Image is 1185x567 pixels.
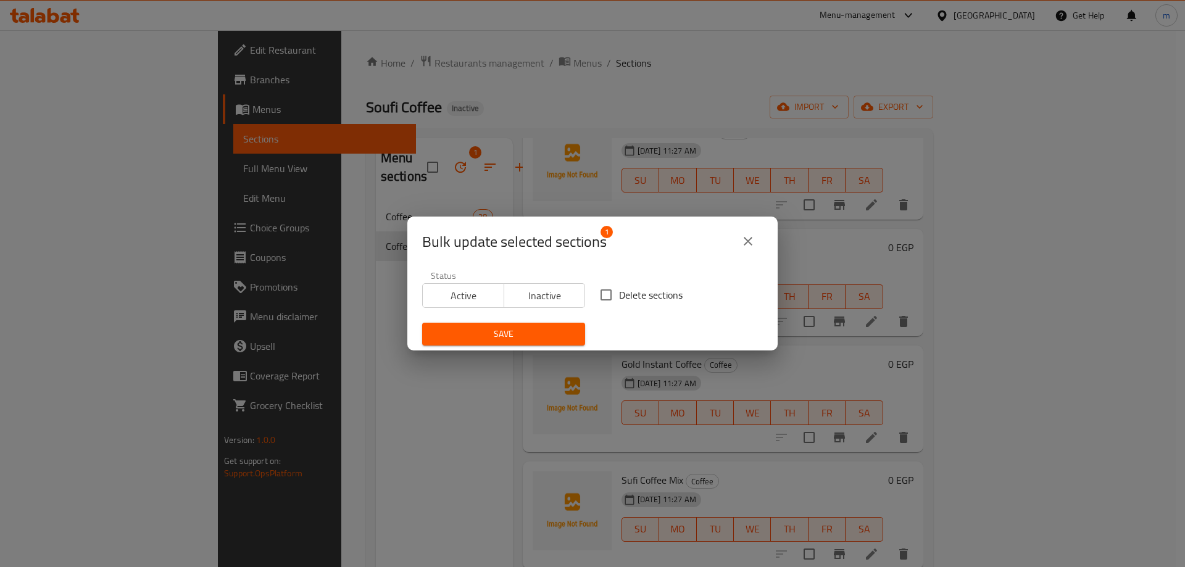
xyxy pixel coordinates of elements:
span: Delete sections [619,288,683,302]
span: Inactive [509,287,581,305]
button: close [733,226,763,256]
button: Active [422,283,504,308]
span: Save [432,326,575,342]
span: Active [428,287,499,305]
button: Save [422,323,585,346]
button: Inactive [504,283,586,308]
span: 1 [601,226,613,238]
span: Selected section count [422,232,607,252]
